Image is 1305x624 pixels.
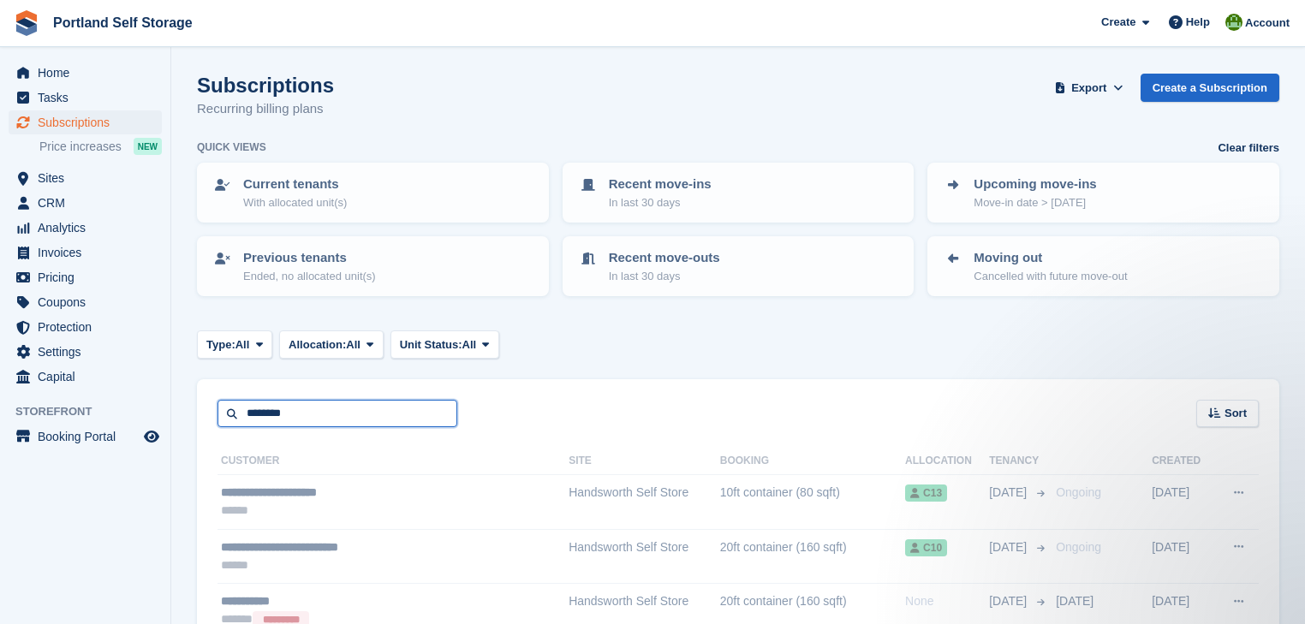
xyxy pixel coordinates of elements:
a: menu [9,290,162,314]
img: stora-icon-8386f47178a22dfd0bd8f6a31ec36ba5ce8667c1dd55bd0f319d3a0aa187defe.svg [14,10,39,36]
p: Cancelled with future move-out [974,268,1127,285]
span: Analytics [38,216,140,240]
p: Moving out [974,248,1127,268]
span: Settings [38,340,140,364]
p: Move-in date > [DATE] [974,194,1096,211]
a: Upcoming move-ins Move-in date > [DATE] [929,164,1278,221]
a: menu [9,166,162,190]
button: Export [1052,74,1127,102]
a: menu [9,265,162,289]
a: menu [9,110,162,134]
span: Price increases [39,139,122,155]
span: Protection [38,315,140,339]
a: Recent move-outs In last 30 days [564,238,913,294]
span: CRM [38,191,140,215]
p: Recurring billing plans [197,99,334,119]
p: Ended, no allocated unit(s) [243,268,376,285]
h6: Quick views [197,140,266,155]
a: Portland Self Storage [46,9,200,37]
span: Account [1245,15,1290,32]
p: Recent move-outs [609,248,720,268]
p: Current tenants [243,175,347,194]
div: NEW [134,138,162,155]
a: menu [9,340,162,364]
span: Storefront [15,403,170,420]
a: menu [9,191,162,215]
span: Coupons [38,290,140,314]
a: menu [9,425,162,449]
span: Capital [38,365,140,389]
p: In last 30 days [609,268,720,285]
p: Recent move-ins [609,175,712,194]
a: Preview store [141,426,162,447]
span: Help [1186,14,1210,31]
a: Current tenants With allocated unit(s) [199,164,547,221]
span: Tasks [38,86,140,110]
span: Sites [38,166,140,190]
p: In last 30 days [609,194,712,211]
a: menu [9,216,162,240]
p: With allocated unit(s) [243,194,347,211]
span: Subscriptions [38,110,140,134]
span: Home [38,61,140,85]
span: Create [1101,14,1135,31]
a: Previous tenants Ended, no allocated unit(s) [199,238,547,294]
a: menu [9,86,162,110]
img: Sue Wolfendale [1225,14,1242,31]
a: Moving out Cancelled with future move-out [929,238,1278,294]
span: Booking Portal [38,425,140,449]
p: Previous tenants [243,248,376,268]
a: Price increases NEW [39,137,162,156]
a: Recent move-ins In last 30 days [564,164,913,221]
a: Clear filters [1218,140,1279,157]
a: Create a Subscription [1141,74,1279,102]
span: Pricing [38,265,140,289]
a: menu [9,241,162,264]
p: Upcoming move-ins [974,175,1096,194]
a: menu [9,365,162,389]
span: Invoices [38,241,140,264]
h1: Subscriptions [197,74,334,97]
a: menu [9,61,162,85]
a: menu [9,315,162,339]
span: Export [1071,80,1106,97]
